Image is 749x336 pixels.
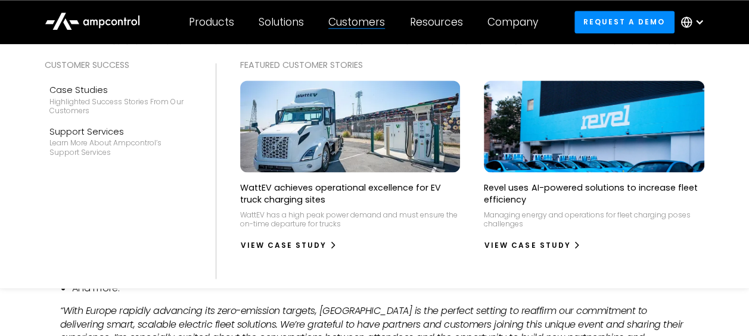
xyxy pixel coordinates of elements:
[484,182,704,206] p: Revel uses AI-powered solutions to increase fleet efficiency
[45,58,192,71] div: Customer success
[240,210,460,229] p: WattEV has a high peak power demand and must ensure the on-time departure for trucks
[49,83,187,97] div: Case Studies
[409,15,462,29] div: Resources
[72,282,689,295] li: And more.
[328,15,385,29] div: Customers
[574,11,675,33] a: Request a demo
[487,15,538,29] div: Company
[49,138,187,157] div: Learn more about Ampcontrol’s support services
[241,240,327,251] div: View Case Study
[240,236,337,255] a: View Case Study
[49,97,187,116] div: Highlighted success stories From Our Customers
[240,58,704,71] div: Featured Customer Stories
[484,240,570,251] div: View Case Study
[189,15,234,29] div: Products
[45,120,192,162] a: Support ServicesLearn more about Ampcontrol’s support services
[484,236,581,255] a: View Case Study
[259,15,304,29] div: Solutions
[45,79,192,120] a: Case StudiesHighlighted success stories From Our Customers
[484,210,704,229] p: Managing energy and operations for fleet charging poses challenges
[240,182,460,206] p: WattEV achieves operational excellence for EV truck charging sites
[49,125,187,138] div: Support Services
